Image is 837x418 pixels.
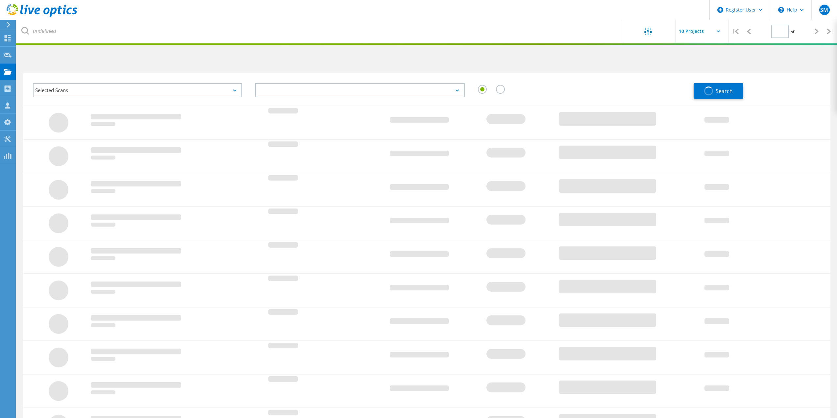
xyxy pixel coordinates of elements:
input: undefined [16,20,624,43]
div: Selected Scans [33,83,242,97]
svg: \n [778,7,784,13]
span: SM [820,7,828,12]
button: Search [694,83,743,99]
span: of [791,29,794,35]
div: | [728,20,742,43]
div: | [824,20,837,43]
span: Search [716,87,733,95]
a: Live Optics Dashboard [7,14,77,18]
